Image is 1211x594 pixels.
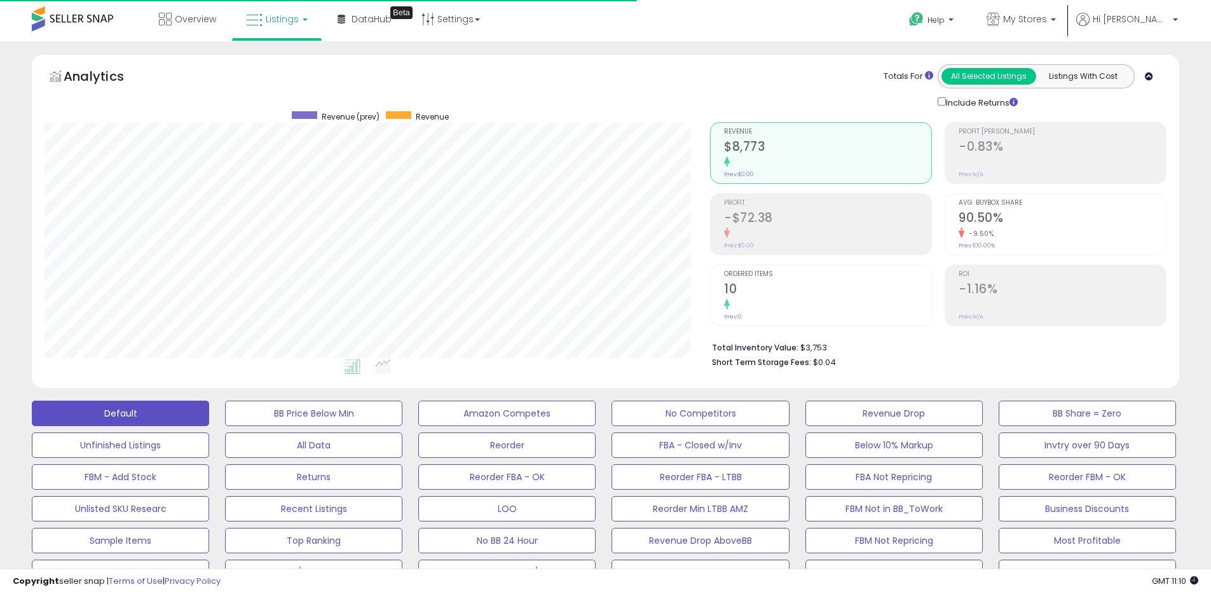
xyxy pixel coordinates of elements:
span: Revenue [416,111,449,122]
span: Revenue [724,128,931,135]
small: Prev: N/A [959,313,983,321]
span: Overview [175,13,216,25]
small: Prev: N/A [959,170,983,178]
b: Short Term Storage Fees: [712,357,811,368]
b: Total Inventory Value: [712,342,798,353]
button: Business Discounts [999,496,1176,521]
div: Include Returns [928,95,1033,109]
button: FBA - Closed w/Inv [612,432,789,458]
button: Default [32,401,209,426]
button: No BB 24 Hour [418,528,596,553]
button: Amazon Competes [418,401,596,426]
small: -9.50% [964,229,994,238]
span: Listings [266,13,299,25]
button: FBM w/Inv X Rprcing [225,560,402,585]
h2: $8,773 [724,139,931,156]
span: Revenue (prev) [322,111,380,122]
span: $0.04 [813,356,836,368]
h5: Analytics [64,67,149,88]
button: FBM - Add Stock [32,464,209,490]
button: Below 10% Markup [805,432,983,458]
h2: -1.16% [959,282,1166,299]
span: Help [927,15,945,25]
span: ROI [959,271,1166,278]
button: FBA 0 Recmd [32,560,209,585]
small: Prev: $0.00 [724,242,754,249]
a: Terms of Use [109,575,163,587]
button: FBM Not in BB_ToWork [805,496,983,521]
button: Other Platform List [805,560,983,585]
button: Revenue Drop AboveBB [612,528,789,553]
button: Recent Listings [225,496,402,521]
small: Prev: 100.00% [959,242,995,249]
button: LOO [418,496,596,521]
span: Profit [724,200,931,207]
div: seller snap | | [13,576,221,588]
button: Vendor test [999,560,1176,585]
button: BB Price Below Min [225,401,402,426]
button: Reorder [418,432,596,458]
button: Most Profitable [999,528,1176,553]
strong: Copyright [13,575,59,587]
span: Ordered Items [724,271,931,278]
button: Invtry over 90 Days [999,432,1176,458]
a: Help [899,2,966,41]
button: FBA Deactive I/S [418,560,596,585]
span: DataHub [352,13,392,25]
button: All Selected Listings [941,68,1036,85]
button: All Data [225,432,402,458]
small: Prev: $0.00 [724,170,754,178]
span: Hi [PERSON_NAME] [1093,13,1169,25]
span: Profit [PERSON_NAME] [959,128,1166,135]
button: FBA Not Repricing [805,464,983,490]
small: Prev: 0 [724,313,742,321]
i: Get Help [908,11,924,27]
a: Hi [PERSON_NAME] [1076,13,1178,41]
button: FBM Not Repricing [805,528,983,553]
button: Reorder FBM - OK [999,464,1176,490]
h2: -0.83% [959,139,1166,156]
span: Avg. Buybox Share [959,200,1166,207]
div: Tooltip anchor [390,6,413,19]
button: Follow MB [612,560,789,585]
button: Revenue Drop [805,401,983,426]
span: My Stores [1003,13,1047,25]
button: Top Ranking [225,528,402,553]
a: Privacy Policy [165,575,221,587]
button: Sample Items [32,528,209,553]
button: Unlisted SKU Researc [32,496,209,521]
button: Listings With Cost [1036,68,1130,85]
h2: -$72.38 [724,211,931,228]
h2: 10 [724,282,931,299]
li: $3,753 [712,339,1157,354]
h2: 90.50% [959,211,1166,228]
button: Reorder FBA - OK [418,464,596,490]
button: Reorder FBA - LTBB [612,464,789,490]
button: Reorder Min LTBB AMZ [612,496,789,521]
button: BB Share = Zero [999,401,1176,426]
span: 2025-09-9 11:10 GMT [1152,575,1198,587]
button: No Competitors [612,401,789,426]
button: Returns [225,464,402,490]
button: Unfinished Listings [32,432,209,458]
div: Totals For [884,71,933,83]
